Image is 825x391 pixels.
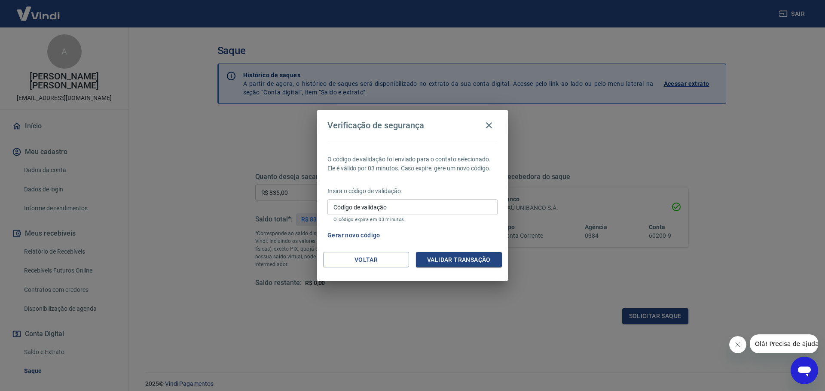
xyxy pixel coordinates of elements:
[333,217,492,222] p: O código expira em 03 minutos.
[791,357,818,384] iframe: Botão para abrir a janela de mensagens
[327,120,424,130] h4: Verificação de segurança
[5,6,72,13] span: Olá! Precisa de ajuda?
[327,187,498,196] p: Insira o código de validação
[416,252,502,268] button: Validar transação
[324,227,384,243] button: Gerar novo código
[750,334,818,353] iframe: Mensagem da empresa
[729,336,746,353] iframe: Fechar mensagem
[323,252,409,268] button: Voltar
[327,155,498,173] p: O código de validação foi enviado para o contato selecionado. Ele é válido por 03 minutos. Caso e...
